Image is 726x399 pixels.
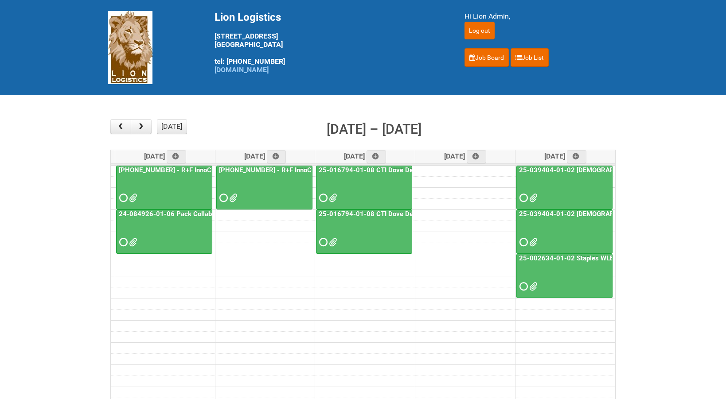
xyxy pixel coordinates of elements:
[517,166,698,174] a: 25-039404-01-02 [DEMOGRAPHIC_DATA] Wet Shave SQM
[529,283,535,290] span: GROUP 1001.jpg JNF 25-002634-01 Staples WLE 2025 - 7th Mailing.doc Staples Letter 2025.pdf LPF 25...
[317,166,450,174] a: 25-016794-01-08 CTI Dove Deep Moisture
[344,152,386,160] span: [DATE]
[157,119,187,134] button: [DATE]
[215,11,442,74] div: [STREET_ADDRESS] [GEOGRAPHIC_DATA] tel: [PHONE_NUMBER]
[319,239,325,245] span: Requested
[116,166,212,210] a: [PHONE_NUMBER] - R+F InnoCPT
[516,254,613,298] a: 25-002634-01-02 Staples WLE 2025 Community - Seventh Mailing
[529,239,535,245] span: GROUP 2000.jpg GROUP 3000.jpg GROUP 4000.jpg GROUP 5000.jpg GROUP 6000.jpg GROUP 1000.jpg MOR 25-...
[464,11,618,22] div: Hi Lion Admin,
[129,195,135,201] span: MDN 25-032854-01-08 Left overs.xlsx MOR 25-032854-01-08.xlsm 25_032854_01_LABELS_Lion.xlsx MDN 25...
[444,152,486,160] span: [DATE]
[327,119,422,139] h2: [DATE] – [DATE]
[117,210,245,218] a: 24-084926-01-06 Pack Collab Wand Tint
[244,152,286,160] span: [DATE]
[316,209,412,254] a: 25-016794-01-08 CTI Dove Deep Moisture - Photos slot
[464,48,509,67] a: Job Board
[229,195,235,201] span: GROUP 001.jpg GROUP 001 (2).jpg
[467,150,486,163] a: Add an event
[108,11,152,84] img: Lion Logistics
[119,239,125,245] span: Requested
[367,150,386,163] a: Add an event
[567,150,586,163] a: Add an event
[116,209,212,254] a: 24-084926-01-06 Pack Collab Wand Tint
[217,166,357,174] a: [PHONE_NUMBER] - R+F InnoCPT - photo slot
[519,283,526,290] span: Requested
[167,150,186,163] a: Add an event
[464,22,495,39] input: Log out
[519,195,526,201] span: Requested
[544,152,586,160] span: [DATE]
[519,239,526,245] span: Requested
[329,239,335,245] span: Grp 2002 Seed.jpg Grp 2002 2..jpg grp 2002 1..jpg Grp 2001 Seed.jpg GRp 2001 2..jpg Grp 2001 1..j...
[516,166,613,210] a: 25-039404-01-02 [DEMOGRAPHIC_DATA] Wet Shave SQM
[516,209,613,254] a: 25-039404-01-02 [DEMOGRAPHIC_DATA] Wet Shave SQM - photo slot
[117,166,222,174] a: [PHONE_NUMBER] - R+F InnoCPT
[517,254,723,262] a: 25-002634-01-02 Staples WLE 2025 Community - Seventh Mailing
[529,195,535,201] span: MDN 25-039404-01-02 MDN #2 LEFTOVERS.xlsx LPF 25-039404-01-02.xlsx Additional Product Insert.pdf ...
[329,195,335,201] span: MDN 25-016794-01-08 - LEFTOVERS.xlsx LPF_V2 25-016794-01-08.xlsx Dove DM Usage Instructions_V1.pd...
[317,210,490,218] a: 25-016794-01-08 CTI Dove Deep Moisture - Photos slot
[267,150,286,163] a: Add an event
[319,195,325,201] span: Requested
[216,166,312,210] a: [PHONE_NUMBER] - R+F InnoCPT - photo slot
[511,48,549,67] a: Job List
[219,195,226,201] span: Requested
[215,11,281,23] span: Lion Logistics
[108,43,152,51] a: Lion Logistics
[144,152,186,160] span: [DATE]
[129,239,135,245] span: grp 1001 2..jpg group 1001 1..jpg MOR 24-084926-01-08.xlsm Labels 24-084926-01-06 Pack Collab Wan...
[119,195,125,201] span: Requested
[316,166,412,210] a: 25-016794-01-08 CTI Dove Deep Moisture
[215,66,269,74] a: [DOMAIN_NAME]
